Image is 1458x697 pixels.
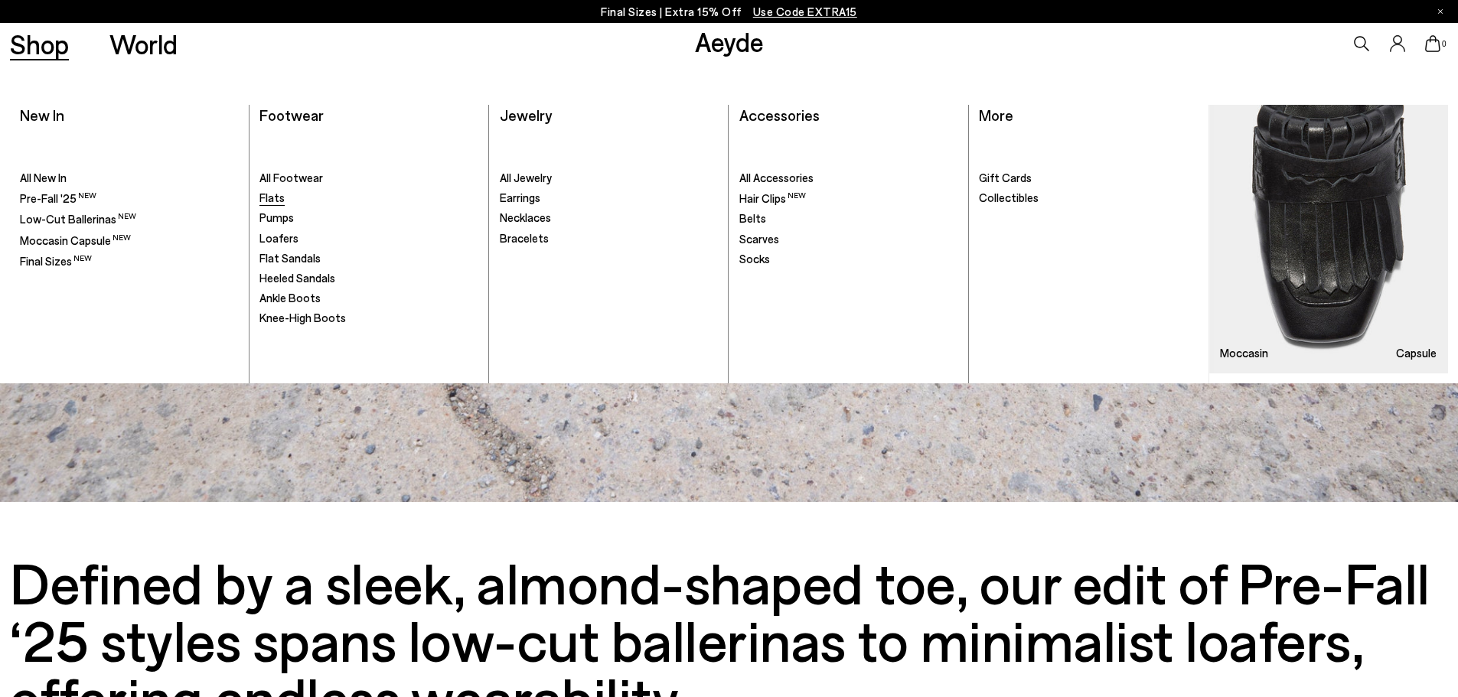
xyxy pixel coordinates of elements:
[979,106,1013,124] a: More
[979,191,1039,204] span: Collectibles
[500,106,552,124] a: Jewelry
[979,171,1199,186] a: Gift Cards
[20,171,239,186] a: All New In
[500,171,719,186] a: All Jewelry
[20,233,131,247] span: Moccasin Capsule
[1396,347,1437,359] h3: Capsule
[500,231,719,246] a: Bracelets
[500,231,549,245] span: Bracelets
[20,211,239,227] a: Low-Cut Ballerinas
[739,106,820,124] a: Accessories
[1209,105,1448,373] a: Moccasin Capsule
[259,210,294,224] span: Pumps
[259,251,321,265] span: Flat Sandals
[20,254,92,268] span: Final Sizes
[259,291,321,305] span: Ankle Boots
[10,31,69,57] a: Shop
[20,253,239,269] a: Final Sizes
[500,210,719,226] a: Necklaces
[259,271,335,285] span: Heeled Sandals
[259,191,285,204] span: Flats
[109,31,178,57] a: World
[979,171,1032,184] span: Gift Cards
[500,191,540,204] span: Earrings
[1440,40,1448,48] span: 0
[259,311,478,326] a: Knee-High Boots
[259,106,324,124] a: Footwear
[20,233,239,249] a: Moccasin Capsule
[739,191,806,205] span: Hair Clips
[259,171,478,186] a: All Footwear
[1209,105,1448,373] img: Mobile_e6eede4d-78b8-4bd1-ae2a-4197e375e133_900x.jpg
[20,106,64,124] a: New In
[739,232,958,247] a: Scarves
[695,25,764,57] a: Aeyde
[259,271,478,286] a: Heeled Sandals
[1425,35,1440,52] a: 0
[20,191,239,207] a: Pre-Fall '25
[1220,347,1268,359] h3: Moccasin
[739,211,766,225] span: Belts
[739,211,958,226] a: Belts
[601,2,857,21] p: Final Sizes | Extra 15% Off
[20,191,96,205] span: Pre-Fall '25
[500,191,719,206] a: Earrings
[259,231,478,246] a: Loafers
[753,5,857,18] span: Navigate to /collections/ss25-final-sizes
[259,251,478,266] a: Flat Sandals
[739,191,958,207] a: Hair Clips
[20,212,136,226] span: Low-Cut Ballerinas
[259,311,346,324] span: Knee-High Boots
[739,252,770,265] span: Socks
[739,252,958,267] a: Socks
[20,171,67,184] span: All New In
[739,171,814,184] span: All Accessories
[259,231,298,245] span: Loafers
[259,291,478,306] a: Ankle Boots
[500,171,552,184] span: All Jewelry
[739,171,958,186] a: All Accessories
[500,210,551,224] span: Necklaces
[259,171,323,184] span: All Footwear
[259,191,478,206] a: Flats
[739,232,779,246] span: Scarves
[259,210,478,226] a: Pumps
[979,191,1199,206] a: Collectibles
